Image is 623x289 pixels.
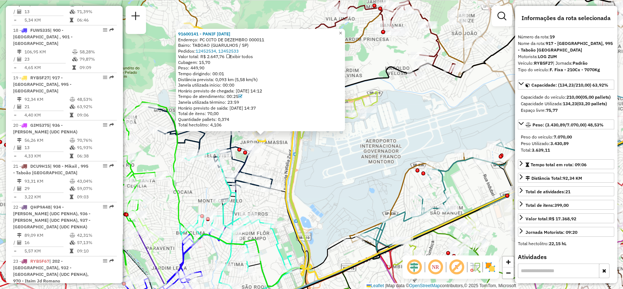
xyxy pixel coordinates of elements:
[503,267,514,278] a: Zoom out
[526,189,570,194] span: Total de atividades:
[24,185,69,192] td: 29
[13,152,17,160] td: =
[13,122,77,134] span: 20 -
[70,9,75,14] i: % de utilização da cubagem
[17,240,22,245] i: Total de Atividades
[77,16,114,24] td: 06:46
[554,134,572,140] strong: 7.070,00
[518,80,614,90] a: Capacidade: (134,23/210,00) 63,92%
[427,258,444,276] span: Ocultar NR
[581,94,611,100] strong: (05,00 pallets)
[103,205,107,209] em: Opções
[178,88,343,94] div: Horário previsto de chegada: [DATE] 14:12
[553,60,588,66] span: | Jornada:
[521,107,611,114] div: Espaço livre:
[178,65,343,71] div: Peso: 449,90
[13,75,72,94] span: | 917 - [GEOGRAPHIC_DATA], 995 - [GEOGRAPHIC_DATA]
[72,65,76,70] i: Tempo total em rota
[30,204,50,210] span: QHP9A48
[103,259,107,263] em: Opções
[518,159,614,169] a: Tempo total em rota: 09:06
[17,145,22,150] i: Total de Atividades
[128,9,143,25] a: Nova sessão e pesquisa
[70,186,75,191] i: % de utilização da cubagem
[178,77,343,83] div: Distância prevista: 0,093 km (5,58 km/h)
[506,257,511,266] span: +
[109,28,114,32] em: Rota exportada
[336,29,345,38] a: Close popup
[526,216,576,222] div: Valor total:
[532,122,604,128] span: Peso: (3.430,89/7.070,00) 48,53%
[566,94,581,100] strong: 210,00
[13,204,91,229] span: | 934 - [PERSON_NAME] (UDC PENHA), 936 - [PERSON_NAME] (UDC PENHA), 937 - [GEOGRAPHIC_DATA] (UDC ...
[538,54,557,59] strong: LOG ZUM
[531,162,587,167] span: Tempo total em rota: 09:06
[365,283,518,289] div: Map data © contributors,© 2025 TomTom, Microsoft
[518,91,614,117] div: Capacidade: (134,23/210,00) 63,92%
[518,131,614,156] div: Peso: (3.430,89/7.070,00) 48,53%
[77,8,114,15] td: 71,39%
[518,227,614,237] a: Jornada Motorista: 09:20
[518,173,614,183] a: Distância Total:92,34 KM
[24,48,72,56] td: 106,95 KM
[178,99,343,105] div: Janela utilizada término: 23:59
[484,261,496,273] img: Exibir/Ocultar setores
[178,42,343,48] div: Bairro: TABOAO (GUARULHOS / SP)
[13,56,17,63] td: /
[178,111,343,117] div: Total de itens: 70,00
[532,147,550,153] strong: 3.639,11
[518,60,614,66] div: Veículo:
[77,193,114,201] td: 09:03
[79,56,114,63] td: 79,87%
[178,94,343,99] div: Tempo de atendimento: 00:25
[366,283,384,288] a: Leaflet
[549,241,566,246] strong: 22,15 hL
[24,152,69,160] td: 4,33 KM
[70,138,75,142] i: % de utilização do peso
[17,97,22,102] i: Distância Total
[77,96,114,103] td: 48,53%
[526,202,569,209] div: Total de itens:
[518,34,614,40] div: Número da rota:
[518,53,614,60] div: Motorista:
[17,50,22,54] i: Distância Total
[109,123,114,127] em: Rota exportada
[521,100,611,107] div: Capacidade Utilizada:
[448,258,465,276] span: Exibir rótulo
[30,122,49,128] span: GIM5375
[103,123,107,127] em: Opções
[405,258,423,276] span: Ocultar deslocamento
[17,186,22,191] i: Total de Atividades
[13,111,17,119] td: =
[521,134,572,140] span: Peso do veículo:
[24,239,69,246] td: 16
[24,193,69,201] td: 3,22 KM
[30,75,49,80] span: RYB5F27
[17,138,22,142] i: Distância Total
[521,147,611,153] div: Total:
[573,60,588,66] strong: Padrão
[13,247,17,255] td: =
[178,60,343,65] div: Cubagem: 15,70
[24,111,69,119] td: 4,40 KM
[13,64,17,71] td: =
[17,9,22,14] i: Total de Atividades
[178,54,343,60] div: Valor total: R$ 2.647,76
[13,8,17,15] td: /
[518,186,614,196] a: Total de atividades:21
[518,200,614,210] a: Total de itens:399,00
[13,16,17,24] td: =
[24,232,69,239] td: 89,09 KM
[178,117,343,122] div: Quantidade pallets: 0,374
[546,107,558,113] strong: 75,77
[550,34,555,39] strong: 19
[24,103,69,110] td: 21
[77,185,114,192] td: 59,07%
[79,64,114,71] td: 09:09
[70,154,73,158] i: Tempo total em rota
[24,144,69,151] td: 13
[563,101,577,106] strong: 134,23
[518,213,614,223] a: Valor total:R$ 17.368,92
[178,31,230,37] a: 91600141 - PANIF [DATE]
